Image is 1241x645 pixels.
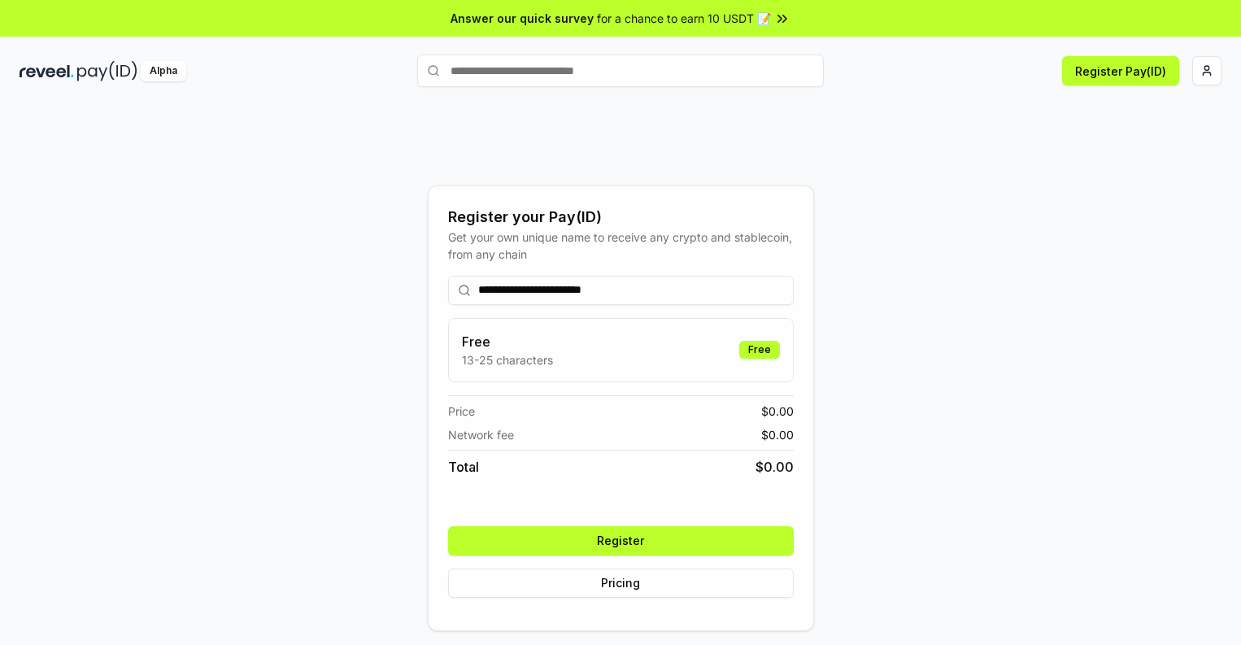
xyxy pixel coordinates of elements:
[1062,56,1179,85] button: Register Pay(ID)
[448,457,479,477] span: Total
[448,206,794,229] div: Register your Pay(ID)
[77,61,137,81] img: pay_id
[448,403,475,420] span: Price
[739,341,780,359] div: Free
[755,457,794,477] span: $ 0.00
[448,526,794,556] button: Register
[462,351,553,368] p: 13-25 characters
[462,332,553,351] h3: Free
[761,426,794,443] span: $ 0.00
[597,10,771,27] span: for a chance to earn 10 USDT 📝
[141,61,186,81] div: Alpha
[20,61,74,81] img: reveel_dark
[448,229,794,263] div: Get your own unique name to receive any crypto and stablecoin, from any chain
[451,10,594,27] span: Answer our quick survey
[761,403,794,420] span: $ 0.00
[448,569,794,598] button: Pricing
[448,426,514,443] span: Network fee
